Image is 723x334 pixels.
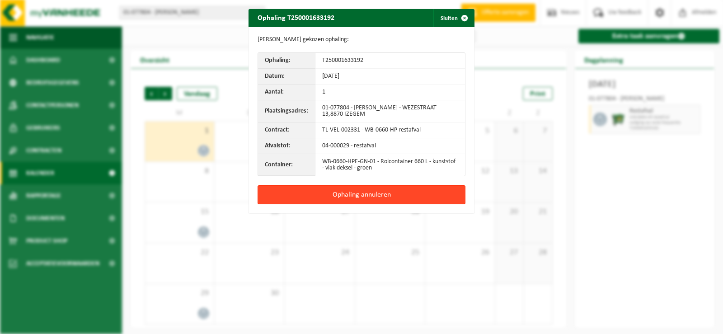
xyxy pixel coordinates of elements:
[433,9,474,27] button: Sluiten
[258,122,315,138] th: Contract:
[249,9,343,26] h2: Ophaling T250001633192
[258,138,315,154] th: Afvalstof:
[258,53,315,69] th: Ophaling:
[258,100,315,122] th: Plaatsingsadres:
[258,185,465,204] button: Ophaling annuleren
[258,154,315,176] th: Container:
[315,138,465,154] td: 04-000029 - restafval
[315,85,465,100] td: 1
[315,69,465,85] td: [DATE]
[315,154,465,176] td: WB-0660-HPE-GN-01 - Rolcontainer 660 L - kunststof - vlak deksel - groen
[258,85,315,100] th: Aantal:
[315,122,465,138] td: TL-VEL-002331 - WB-0660-HP restafval
[315,53,465,69] td: T250001633192
[315,100,465,122] td: 01-077804 - [PERSON_NAME] - WEZESTRAAT 13,8870 IZEGEM
[258,69,315,85] th: Datum:
[258,36,465,43] p: [PERSON_NAME] gekozen ophaling:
